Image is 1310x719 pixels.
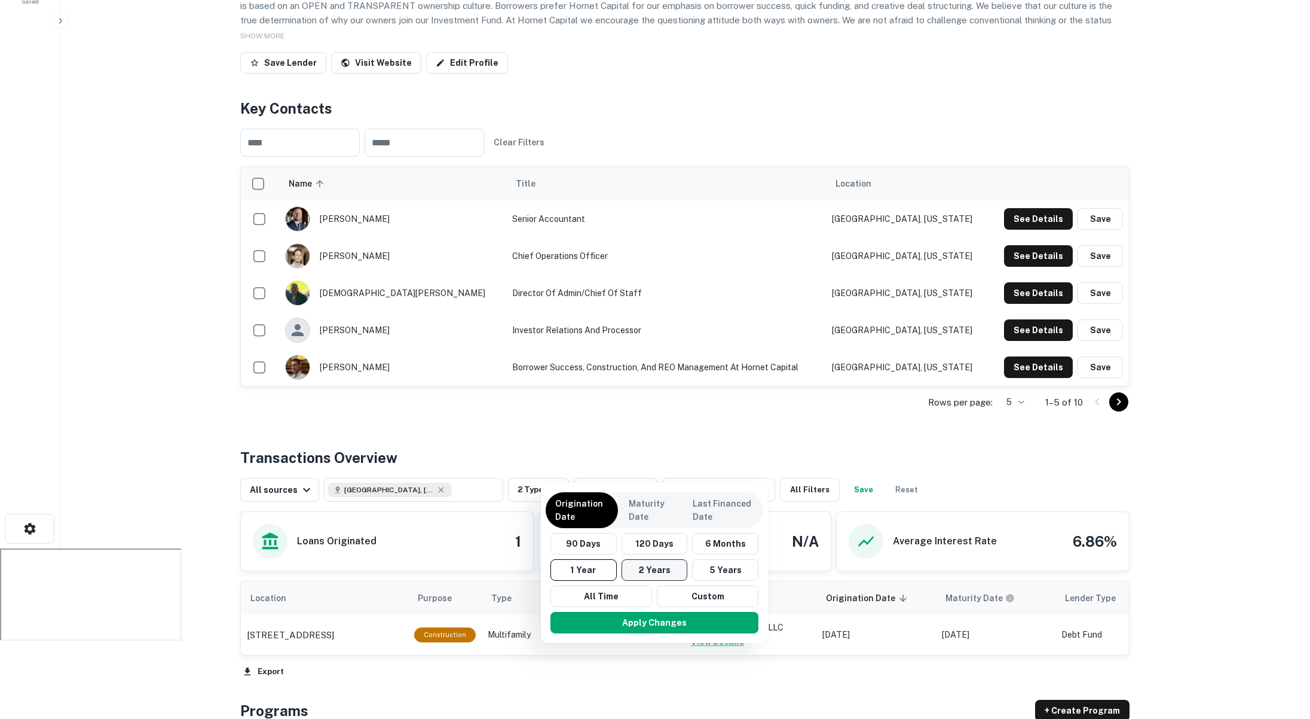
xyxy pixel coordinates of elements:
[550,612,758,633] button: Apply Changes
[555,497,608,523] p: Origination Date
[692,559,758,581] button: 5 Years
[629,497,672,523] p: Maturity Date
[657,586,758,607] button: Custom
[550,586,652,607] button: All Time
[622,533,688,555] button: 120 Days
[692,533,758,555] button: 6 Months
[550,559,617,581] button: 1 Year
[622,559,688,581] button: 2 Years
[1250,623,1310,681] iframe: Chat Widget
[693,497,754,523] p: Last Financed Date
[550,533,617,555] button: 90 Days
